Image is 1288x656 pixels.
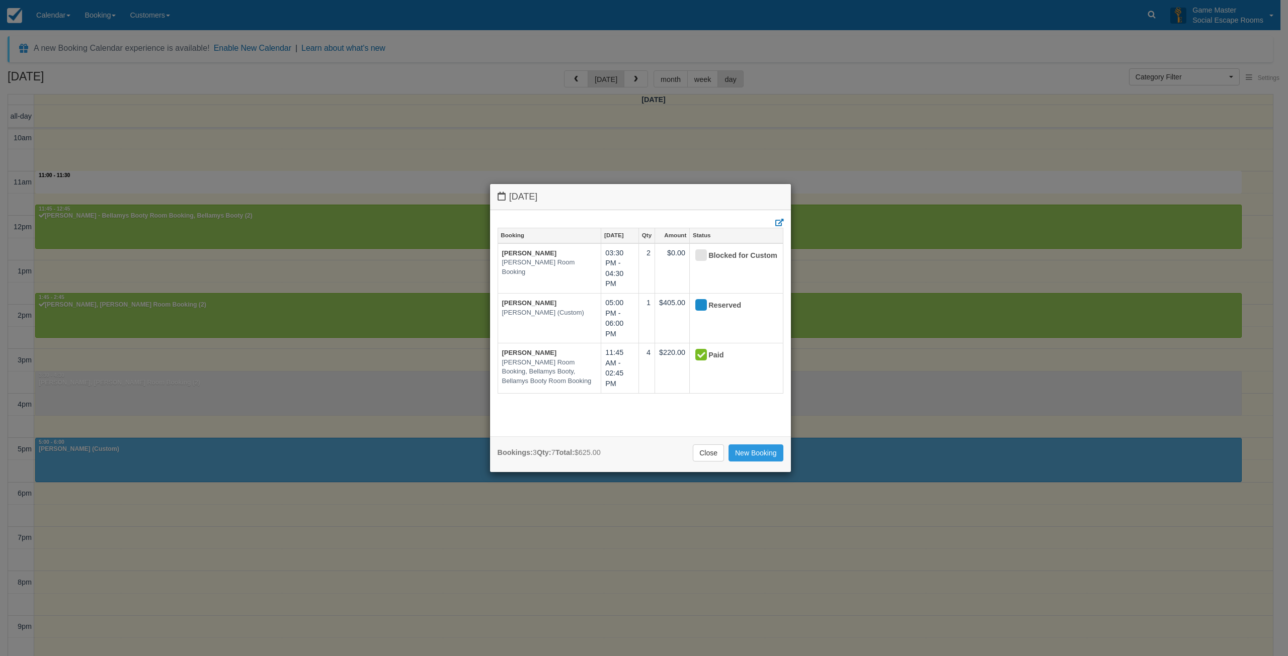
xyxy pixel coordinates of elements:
td: 03:30 PM - 04:30 PM [601,243,639,294]
a: [PERSON_NAME] [502,249,557,257]
em: [PERSON_NAME] Room Booking [502,258,597,276]
div: Paid [694,347,770,363]
a: [PERSON_NAME] [502,349,557,356]
em: [PERSON_NAME] Room Booking, Bellamys Booty, Bellamys Booty Room Booking [502,358,597,386]
td: 1 [638,294,655,343]
td: 4 [638,343,655,393]
a: Booking [498,228,601,242]
td: 11:45 AM - 02:45 PM [601,343,639,393]
strong: Qty: [537,448,551,456]
div: Reserved [694,298,770,314]
h4: [DATE] [498,192,783,202]
a: Qty [639,228,655,242]
td: 05:00 PM - 06:00 PM [601,294,639,343]
div: 3 7 $625.00 [498,447,601,458]
a: Close [693,444,724,461]
a: [PERSON_NAME] [502,299,557,307]
td: $405.00 [655,294,690,343]
td: $0.00 [655,243,690,294]
a: New Booking [729,444,783,461]
td: $220.00 [655,343,690,393]
strong: Total: [555,448,575,456]
strong: Bookings: [498,448,533,456]
a: Status [690,228,782,242]
div: Blocked for Custom [694,248,770,264]
em: [PERSON_NAME] (Custom) [502,308,597,318]
td: 2 [638,243,655,294]
a: Amount [655,228,689,242]
a: [DATE] [601,228,638,242]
